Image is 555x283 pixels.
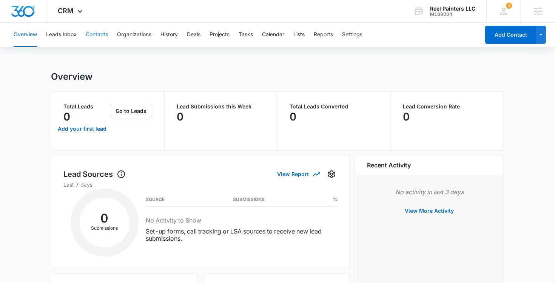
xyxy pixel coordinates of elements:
[14,23,37,47] button: Overview
[63,104,108,109] p: Total Leads
[177,111,183,123] p: 0
[233,198,265,201] h3: Submissions
[342,23,362,47] button: Settings
[210,23,230,47] button: Projects
[63,111,70,123] p: 0
[146,216,338,225] h3: No Activity to Show
[485,26,536,44] button: Add Contact
[403,104,492,109] p: Lead Conversion Rate
[110,104,152,118] button: Go to Leads
[506,3,512,9] div: notifications count
[293,23,305,47] button: Lists
[110,108,152,114] a: Go to Leads
[290,111,296,123] p: 0
[117,23,151,47] button: Organizations
[397,202,461,220] button: View More Activity
[187,23,200,47] button: Deals
[239,23,253,47] button: Tasks
[80,213,129,223] h2: 0
[430,6,475,12] div: account name
[367,161,411,170] h6: Recent Activity
[86,23,108,47] button: Contacts
[290,104,378,109] p: Total Leads Converted
[58,7,74,15] span: CRM
[403,111,410,123] p: 0
[506,3,512,9] span: 1
[63,169,126,180] h1: Lead Sources
[177,104,265,109] p: Lead Submissions this Week
[63,181,338,189] p: Last 7 days
[146,228,338,242] p: Set-up forms, call tracking or LSA sources to receive new lead submissions.
[262,23,284,47] button: Calendar
[51,71,92,82] h1: Overview
[160,23,178,47] button: History
[46,23,77,47] button: Leads Inbox
[314,23,333,47] button: Reports
[333,198,338,201] h3: %
[80,225,129,232] p: Submissions
[277,167,319,181] button: View Report
[325,168,338,180] button: Settings
[367,187,492,196] p: No activity in last 3 days
[430,12,475,17] div: account id
[56,120,108,138] a: Add your first lead
[146,198,165,201] h3: Source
